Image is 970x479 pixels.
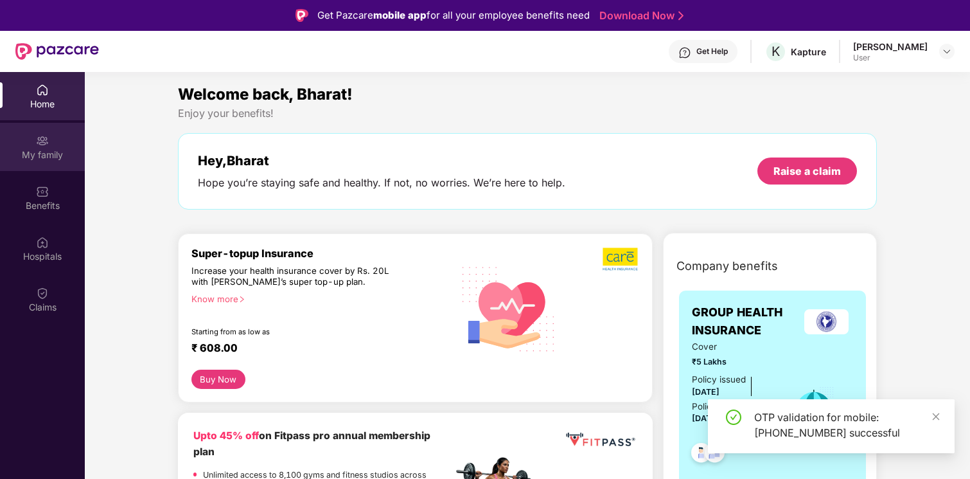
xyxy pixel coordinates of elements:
[191,294,445,303] div: Know more
[692,373,746,386] div: Policy issued
[754,410,939,440] div: OTP validation for mobile: [PHONE_NUMBER] successful
[198,176,565,190] div: Hope you’re staying safe and healthy. If not, no worries. We’re here to help.
[692,303,800,340] span: GROUP HEALTH INSURANCE
[791,46,826,58] div: Kapture
[36,84,49,96] img: svg+xml;base64,PHN2ZyBpZD0iSG9tZSIgeG1sbnM9Imh0dHA6Ly93d3cudzMub3JnLzIwMDAvc3ZnIiB3aWR0aD0iMjAiIG...
[193,429,259,442] b: Upto 45% off
[191,370,245,389] button: Buy Now
[191,247,453,260] div: Super-topup Insurance
[198,153,565,168] div: Hey, Bharat
[178,107,877,120] div: Enjoy your benefits!
[36,185,49,198] img: svg+xml;base64,PHN2ZyBpZD0iQmVuZWZpdHMiIHhtbG5zPSJodHRwOi8vd3d3LnczLm9yZy8yMDAwL3N2ZyIgd2lkdGg9Ij...
[36,236,49,249] img: svg+xml;base64,PHN2ZyBpZD0iSG9zcGl0YWxzIiB4bWxucz0iaHR0cDovL3d3dy53My5vcmcvMjAwMC9zdmciIHdpZHRoPS...
[453,251,565,365] img: svg+xml;base64,PHN2ZyB4bWxucz0iaHR0cDovL3d3dy53My5vcmcvMjAwMC9zdmciIHhtbG5zOnhsaW5rPSJodHRwOi8vd3...
[793,386,835,428] img: icon
[726,410,741,425] span: check-circle
[853,53,928,63] div: User
[692,400,745,413] div: Policy Expiry
[191,341,440,357] div: ₹ 608.00
[696,46,728,57] div: Get Help
[563,428,637,451] img: fppp.png
[692,413,719,423] span: [DATE]
[853,41,928,53] div: [PERSON_NAME]
[191,327,398,336] div: Starting from as low as
[773,164,841,178] div: Raise a claim
[603,247,639,271] img: b5dec4f62d2307b9de63beb79f102df3.png
[676,257,778,275] span: Company benefits
[699,439,730,471] img: svg+xml;base64,PHN2ZyB4bWxucz0iaHR0cDovL3d3dy53My5vcmcvMjAwMC9zdmciIHdpZHRoPSI0OC45NDMiIGhlaWdodD...
[692,340,776,354] span: Cover
[178,85,353,104] span: Welcome back, Bharat!
[942,46,952,57] img: svg+xml;base64,PHN2ZyBpZD0iRHJvcGRvd24tMzJ4MzIiIHhtbG5zPSJodHRwOi8vd3d3LnczLm9yZy8yMDAwL3N2ZyIgd2...
[678,46,691,59] img: svg+xml;base64,PHN2ZyBpZD0iSGVscC0zMngzMiIgeG1sbnM9Imh0dHA6Ly93d3cudzMub3JnLzIwMDAvc3ZnIiB3aWR0aD...
[295,9,308,22] img: Logo
[36,134,49,147] img: svg+xml;base64,PHN2ZyB3aWR0aD0iMjAiIGhlaWdodD0iMjAiIHZpZXdCb3g9IjAgMCAyMCAyMCIgZmlsbD0ibm9uZSIgeG...
[191,266,397,288] div: Increase your health insurance cover by Rs. 20L with [PERSON_NAME]’s super top-up plan.
[317,8,590,23] div: Get Pazcare for all your employee benefits need
[238,296,245,303] span: right
[15,43,99,60] img: New Pazcare Logo
[193,429,430,457] b: on Fitpass pro annual membership plan
[692,387,719,397] span: [DATE]
[599,9,680,23] a: Download Now
[373,9,427,21] strong: mobile app
[772,44,780,59] span: K
[678,9,683,23] img: Stroke
[36,287,49,300] img: svg+xml;base64,PHN2ZyBpZD0iQ2xhaW0iIHhtbG5zPSJodHRwOi8vd3d3LnczLm9yZy8yMDAwL3N2ZyIgd2lkdGg9IjIwIi...
[804,309,849,334] img: insurerLogo
[685,439,717,471] img: svg+xml;base64,PHN2ZyB4bWxucz0iaHR0cDovL3d3dy53My5vcmcvMjAwMC9zdmciIHdpZHRoPSI0OC45NDMiIGhlaWdodD...
[692,356,776,368] span: ₹5 Lakhs
[931,412,940,421] span: close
